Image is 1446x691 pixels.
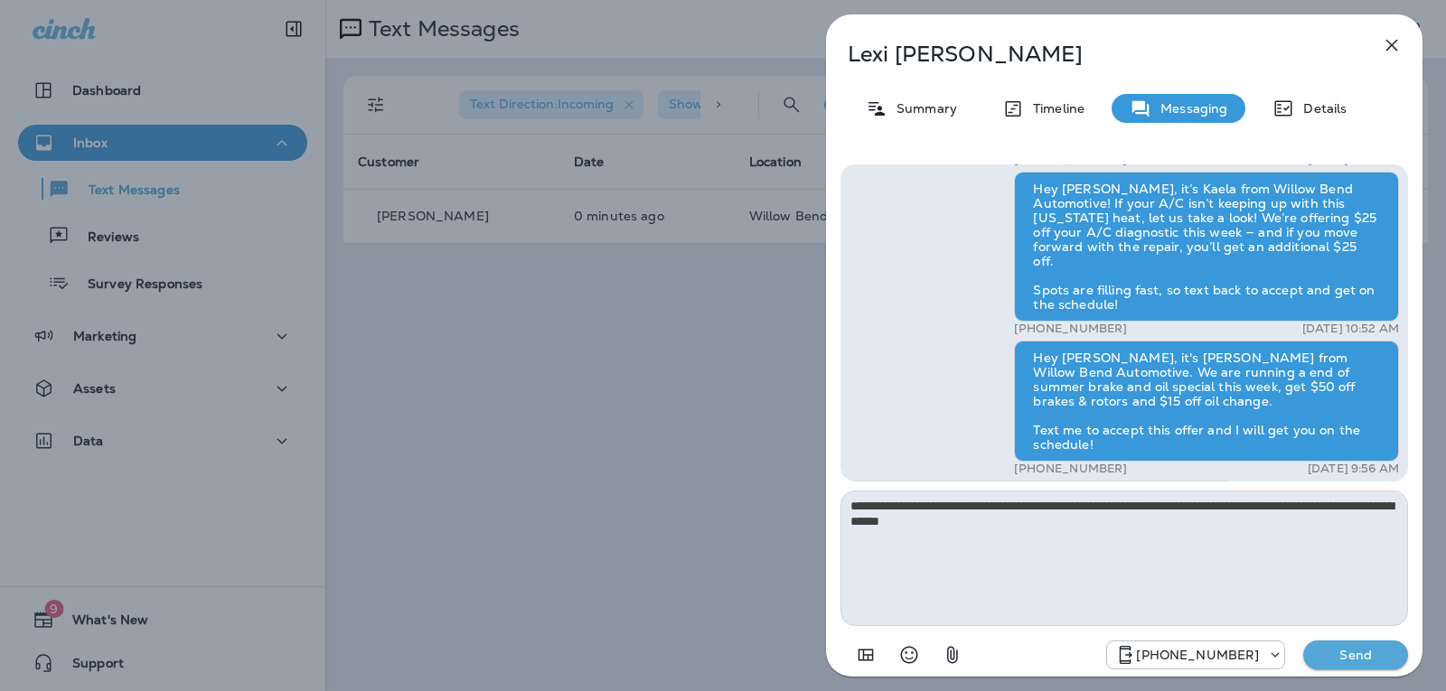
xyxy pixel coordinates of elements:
p: [DATE] 9:56 AM [1308,462,1399,476]
button: Send [1303,640,1408,669]
p: Lexi [PERSON_NAME] [848,42,1341,67]
p: Send [1318,647,1394,663]
div: Hi [PERSON_NAME]! Quick question for you. Can you give me a guesstimate on how much an engine fil... [850,481,1235,544]
p: [DATE] 10:52 AM [1302,322,1399,336]
p: [PHONE_NUMBER] [1136,648,1259,662]
p: [PHONE_NUMBER] [1014,322,1127,336]
button: Select an emoji [891,637,927,673]
p: Summary [887,101,957,116]
p: Messaging [1151,101,1227,116]
p: Details [1294,101,1347,116]
div: Hey [PERSON_NAME], it's [PERSON_NAME] from Willow Bend Automotive. We are running a end of summer... [1014,341,1399,462]
button: Add in a premade template [848,637,884,673]
div: Hey [PERSON_NAME], it’s Kaela from Willow Bend Automotive! If your A/C isn’t keeping up with this... [1014,172,1399,322]
p: Timeline [1024,101,1084,116]
p: [PHONE_NUMBER] [1014,462,1127,476]
div: +1 (813) 497-4455 [1107,644,1284,666]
